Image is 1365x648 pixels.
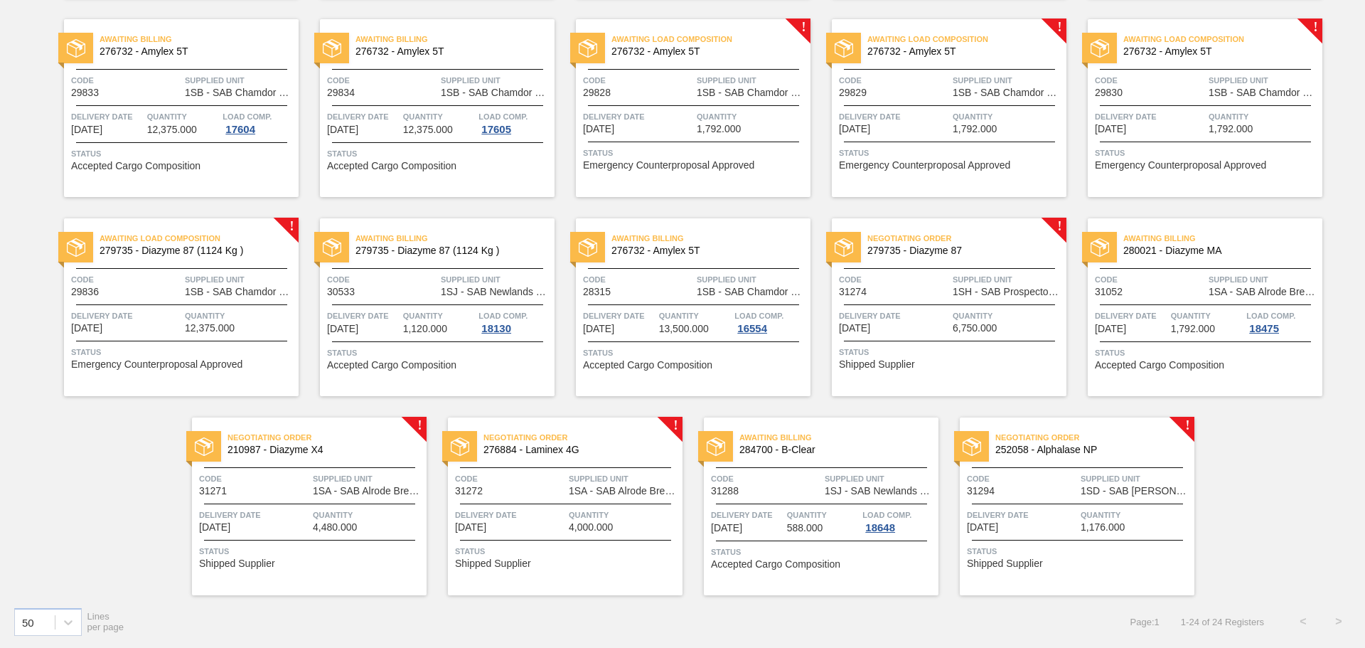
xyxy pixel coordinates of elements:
span: 09/02/2025 [1095,324,1126,334]
span: Awaiting Billing [100,32,299,46]
span: 1SB - SAB Chamdor Brewery [953,87,1063,98]
span: Status [1095,146,1319,160]
span: 1,792.000 [1171,324,1215,334]
img: status [195,437,213,456]
span: Status [455,544,679,558]
span: Status [71,147,295,161]
span: Accepted Cargo Composition [71,161,200,171]
span: Delivery Date [455,508,565,522]
span: Awaiting Load Composition [1123,32,1322,46]
span: Awaiting Load Composition [867,32,1066,46]
span: 1SA - SAB Alrode Brewery [569,486,679,496]
span: 1 - 24 of 24 Registers [1181,617,1264,627]
span: Status [199,544,423,558]
span: 07/25/2025 [583,124,614,134]
span: Quantity [787,508,860,522]
span: 08/13/2025 [583,324,614,334]
span: Code [71,73,181,87]
span: 09/01/2025 [839,323,870,334]
span: Accepted Cargo Composition [583,360,712,371]
span: Negotiating Order [483,430,682,445]
span: Load Comp. [734,309,783,323]
span: 29830 [1095,87,1123,98]
a: Load Comp.17605 [478,110,551,135]
span: Quantity [403,110,476,124]
span: 1SA - SAB Alrode Brewery [1209,287,1319,297]
span: 29829 [839,87,867,98]
span: 252058 - Alphalase NP [995,445,1183,455]
span: Delivery Date [71,110,144,124]
span: 30533 [327,287,355,297]
span: 276732 - Amylex 5T [611,46,799,57]
img: status [1091,39,1109,58]
a: !statusNegotiating Order210987 - Diazyme X4Code31271Supplied Unit1SA - SAB Alrode BreweryDelivery... [171,418,427,595]
span: 1,792.000 [953,124,997,134]
span: 1SB - SAB Chamdor Brewery [697,87,807,98]
span: Awaiting Billing [1123,231,1322,245]
span: 07/25/2025 [1095,124,1126,134]
span: 1SA - SAB Alrode Brewery [313,486,423,496]
span: Accepted Cargo Composition [327,360,456,371]
div: 17604 [223,124,258,135]
span: Supplied Unit [569,472,679,486]
a: Load Comp.16554 [734,309,807,334]
span: Negotiating Order [227,430,427,445]
span: 1SB - SAB Chamdor Brewery [1209,87,1319,98]
span: Quantity [1171,309,1243,323]
span: 28315 [583,287,611,297]
span: 1SB - SAB Chamdor Brewery [185,287,295,297]
span: 31294 [967,486,995,496]
span: Delivery Date [327,309,400,323]
span: Awaiting Billing [739,430,938,445]
span: Status [327,147,551,161]
span: 1SB - SAB Chamdor Brewery [185,87,295,98]
a: !statusNegotiating Order279735 - Diazyme 87Code31274Supplied Unit1SH - SAB Prospecton BreweryDeli... [810,218,1066,396]
span: Negotiating Order [867,231,1066,245]
span: Shipped Supplier [967,558,1043,569]
img: status [835,39,853,58]
span: 29828 [583,87,611,98]
a: !statusNegotiating Order276884 - Laminex 4GCode31272Supplied Unit1SA - SAB Alrode BreweryDelivery... [427,418,682,595]
div: 18475 [1246,323,1282,334]
span: Negotiating Order [995,430,1194,445]
span: 284700 - B-Clear [739,445,927,455]
span: Delivery Date [967,508,1077,522]
span: 1SH - SAB Prospecton Brewery [953,287,1063,297]
span: 09/15/2025 [967,522,998,533]
span: 280021 - Diazyme MA [1123,245,1311,256]
div: 18648 [862,522,898,533]
img: status [67,238,85,257]
span: Emergency Counterproposal Approved [583,160,754,171]
span: Load Comp. [862,508,911,522]
span: Status [839,345,1063,359]
span: Supplied Unit [697,73,807,87]
span: Code [839,272,949,287]
a: Load Comp.18130 [478,309,551,334]
span: Awaiting Load Composition [100,231,299,245]
span: Status [967,544,1191,558]
span: 1SB - SAB Chamdor Brewery [441,87,551,98]
a: statusAwaiting Billing276732 - Amylex 5TCode29834Supplied Unit1SB - SAB Chamdor BreweryDelivery D... [299,19,555,197]
span: Delivery Date [1095,110,1205,124]
span: Quantity [1209,110,1319,124]
span: 07/18/2025 [327,124,358,135]
span: Lines per page [87,611,124,632]
span: Delivery Date [583,110,693,124]
img: status [67,39,85,58]
span: Page : 1 [1130,617,1160,627]
span: 08/01/2025 [71,323,102,334]
span: Accepted Cargo Composition [327,161,456,171]
span: Delivery Date [327,110,400,124]
span: Load Comp. [223,110,272,124]
span: 09/03/2025 [199,522,230,533]
span: 31288 [711,486,739,496]
span: 4,480.000 [313,522,357,533]
span: Load Comp. [1246,309,1295,323]
span: Supplied Unit [185,73,295,87]
span: Status [71,345,295,359]
div: 50 [22,616,34,628]
a: Load Comp.17604 [223,110,295,135]
span: Delivery Date [839,110,949,124]
span: Code [967,472,1077,486]
span: 588.000 [787,523,823,533]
